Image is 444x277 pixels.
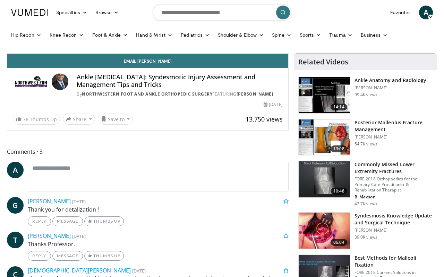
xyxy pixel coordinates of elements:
p: 54.7K views [355,141,377,147]
a: G [7,197,24,214]
span: 14:14 [331,104,347,110]
span: 13:08 [331,145,347,152]
a: Message [52,216,83,226]
a: [PERSON_NAME] [28,197,71,205]
a: Hip Recon [7,28,45,42]
a: Browse [91,6,123,19]
span: 13,750 views [246,115,283,123]
img: Avatar [52,73,68,90]
a: Reply [28,216,51,226]
input: Search topics, interventions [153,4,291,21]
a: 10:48 Commonly Missed Lower Extremity Fractures FORE 2018 Orthopaedics for the Primary Care Pract... [298,161,433,207]
h3: Syndesmosis Knowledge Update and Surgical Technique [355,212,433,226]
a: A [419,6,433,19]
a: [PERSON_NAME] [28,232,71,240]
a: Favorites [386,6,415,19]
img: VuMedi Logo [11,9,48,16]
h3: Commonly Missed Lower Extremity Fractures [355,161,433,175]
h3: Best Methods for Malleoli Fixation [355,254,433,268]
img: 50e07c4d-707f-48cd-824d-a6044cd0d074.150x105_q85_crop-smart_upscale.jpg [299,119,350,155]
div: By FEATURING [77,91,282,97]
h3: Ankle Anatomy and Radiology [355,77,427,84]
img: XzOTlMlQSGUnbGTX4xMDoxOjBzMTt2bJ.150x105_q85_crop-smart_upscale.jpg [299,213,350,249]
a: Specialties [52,6,91,19]
img: Northwestern Foot and Ankle Orthopedic Surgery [13,73,49,90]
a: T [7,232,24,248]
p: FORE 2018 Orthopaedics for the Primary Care Practitioner & Rehabilitation Therapist [355,176,433,193]
a: Message [52,251,83,261]
a: [DEMOGRAPHIC_DATA][PERSON_NAME] [28,267,131,274]
a: Knee Recon [45,28,88,42]
a: 06:04 Syndesmosis Knowledge Update and Surgical Technique [PERSON_NAME] 39.0K views [298,212,433,249]
p: Thank you for detalization ! [28,205,289,214]
small: [DATE] [132,268,146,274]
img: d079e22e-f623-40f6-8657-94e85635e1da.150x105_q85_crop-smart_upscale.jpg [299,77,350,113]
button: Share [63,114,95,125]
a: Pediatrics [177,28,214,42]
a: Spine [268,28,295,42]
img: 4aa379b6-386c-4fb5-93ee-de5617843a87.150x105_q85_crop-smart_upscale.jpg [299,161,350,197]
span: 06:04 [331,239,347,246]
a: Thumbs Up [84,216,123,226]
a: Trauma [325,28,357,42]
a: [PERSON_NAME] [237,91,273,97]
a: 13:08 Posterior Malleolus Fracture Management [PERSON_NAME] 54.7K views [298,119,433,156]
small: [DATE] [72,233,86,239]
a: 76 Thumbs Up [13,114,60,125]
p: [PERSON_NAME] [355,85,427,91]
p: Thanks Professor. [28,240,289,248]
h3: Posterior Malleolus Fracture Management [355,119,433,133]
a: Business [357,28,392,42]
a: Northwestern Foot and Ankle Orthopedic Surgery [82,91,212,97]
a: Thumbs Up [84,251,123,261]
a: Shoulder & Elbow [214,28,268,42]
p: [PERSON_NAME] [355,227,433,233]
h4: Related Videos [298,58,348,66]
span: 76 [23,116,28,123]
p: 42.7K views [355,201,377,207]
a: Email [PERSON_NAME] [7,54,288,68]
p: 39.0K views [355,234,377,240]
small: [DATE] [72,198,86,205]
a: A [7,162,24,178]
a: Foot & Ankle [88,28,132,42]
p: B. Maxson [355,194,433,200]
a: Sports [296,28,325,42]
div: [DATE] [264,101,282,108]
span: 10:48 [331,188,347,195]
a: Reply [28,251,51,261]
button: Save to [98,114,133,125]
h4: Ankle [MEDICAL_DATA]: Syndesmotic Injury Assessment and Management Tips and Tricks [77,73,282,88]
a: 14:14 Ankle Anatomy and Radiology [PERSON_NAME] 99.4K views [298,77,433,114]
span: Comments 3 [7,147,289,156]
p: [PERSON_NAME] [355,134,433,140]
p: 99.4K views [355,92,377,98]
a: Hand & Wrist [132,28,177,42]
